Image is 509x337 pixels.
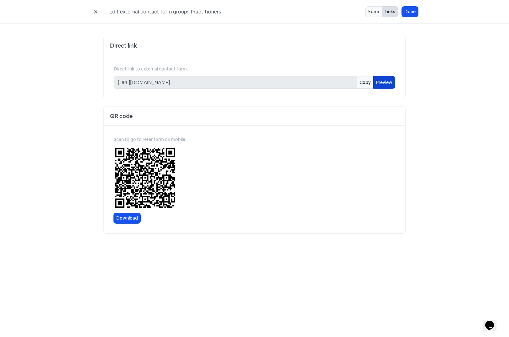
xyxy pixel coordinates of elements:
[382,6,398,17] button: Links
[402,7,418,17] button: Done
[104,36,405,55] div: Direct link
[114,136,186,143] label: Scan to go to refer form on mobile.
[114,66,188,72] label: Direct link to external contact form.
[104,107,405,126] div: QR code
[357,76,374,89] button: Copy
[109,8,188,16] span: Edit external contact form group:
[365,6,382,17] button: Form
[114,213,140,223] a: Download
[373,76,395,89] a: Preview
[483,312,503,331] iframe: chat widget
